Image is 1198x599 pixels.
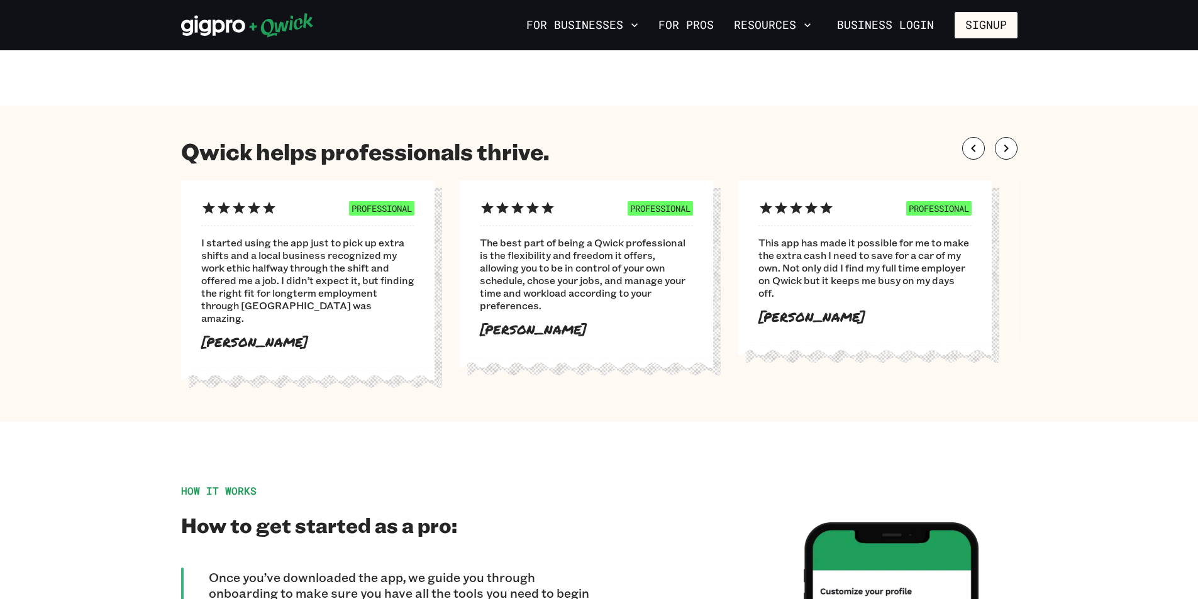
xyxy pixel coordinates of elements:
span: PROFESSIONAL [628,201,693,216]
span: PROFESSIONAL [349,201,414,216]
span: This app has made it possible for me to make the extra cash I need to save for a car of my own. N... [758,236,972,299]
a: For Pros [653,14,719,36]
button: Resources [729,14,816,36]
a: Business Login [826,12,945,38]
span: I started using the app just to pick up extra shifts and a local business recognized my work ethi... [201,236,414,324]
p: [PERSON_NAME] [480,322,693,338]
button: Signup [955,12,1018,38]
span: PROFESSIONAL [906,201,972,216]
div: HOW IT WORKS [181,485,599,497]
h1: Qwick helps professionals thrive. [181,137,549,165]
p: [PERSON_NAME] [201,334,414,350]
h2: How to get started as a pro: [181,512,599,537]
button: For Businesses [521,14,643,36]
p: [PERSON_NAME] [758,309,972,325]
span: The best part of being a Qwick professional is the flexibility and freedom it offers, allowing yo... [480,236,693,312]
